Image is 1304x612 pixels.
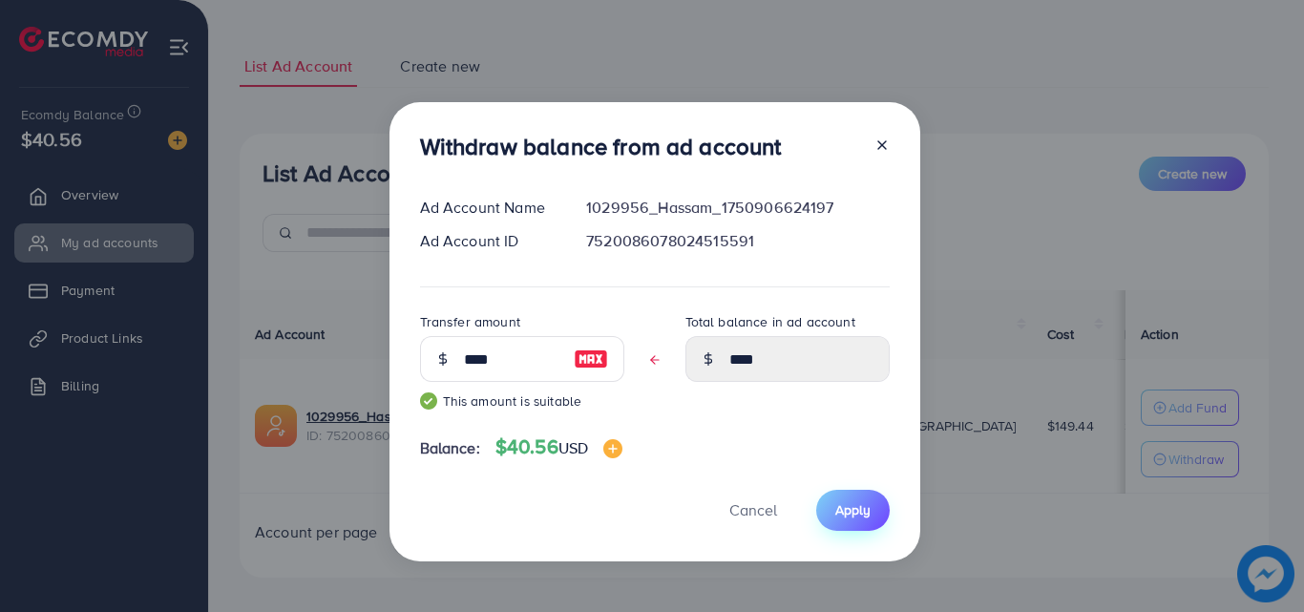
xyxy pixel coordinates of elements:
label: Total balance in ad account [685,312,855,331]
img: image [603,439,622,458]
img: image [574,348,608,370]
div: Ad Account ID [405,230,572,252]
span: USD [558,437,588,458]
span: Cancel [729,499,777,520]
label: Transfer amount [420,312,520,331]
small: This amount is suitable [420,391,624,411]
span: Apply [835,500,871,519]
div: 7520086078024515591 [571,230,904,252]
img: guide [420,392,437,410]
div: 1029956_Hassam_1750906624197 [571,197,904,219]
button: Apply [816,490,890,531]
div: Ad Account Name [405,197,572,219]
button: Cancel [705,490,801,531]
span: Balance: [420,437,480,459]
h4: $40.56 [495,435,622,459]
h3: Withdraw balance from ad account [420,133,782,160]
